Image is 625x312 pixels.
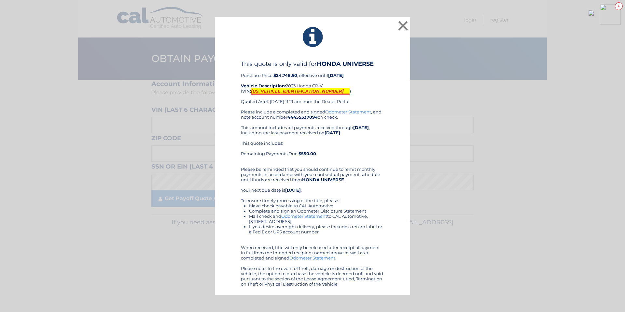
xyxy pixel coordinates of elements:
li: Mail check and to CAL Automotive, [STREET_ADDRESS] [249,214,384,224]
div: Purchase Price: , effective until 2023 Honda CR-V (VIN: ) Quoted As of: [DATE] 11:21 am from the ... [241,60,384,109]
button: × [396,19,410,32]
b: [DATE] [328,73,344,78]
img: minimized-close.png [588,10,596,18]
div: Please include a completed and signed , and note account number on check. This amount includes al... [241,109,384,287]
strong: Vehicle Description: [241,83,286,88]
li: Complete and sign an Odometer Disclosure Statement [249,208,384,214]
b: [DATE] [285,187,301,193]
b: [DATE] [353,125,369,130]
b: [DATE] [325,130,340,135]
div: This quote includes: Remaining Payments Due: [241,141,384,161]
a: Odometer Statement [289,255,335,260]
b: 44455537094 [287,114,318,120]
a: Odometer Statement [325,109,371,114]
div: 1 [615,2,623,10]
b: $24,748.50 [273,73,297,78]
h4: This quote is only valid for [241,60,384,67]
b: HONDA UNIVERSE [317,60,374,67]
b: $550.00 [299,151,316,156]
li: If you desire overnight delivery, please include a return label or a Fed Ex or UPS account number. [249,224,384,234]
a: Odometer Statement [281,214,327,219]
mark: [US_VEHICLE_IDENTIFICATION_NUMBER] [251,88,350,95]
li: Make check payable to CAL Automotive [249,203,384,208]
b: HONDA UNIVERSE [302,177,344,182]
img: minimized-icon.png [600,4,621,25]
